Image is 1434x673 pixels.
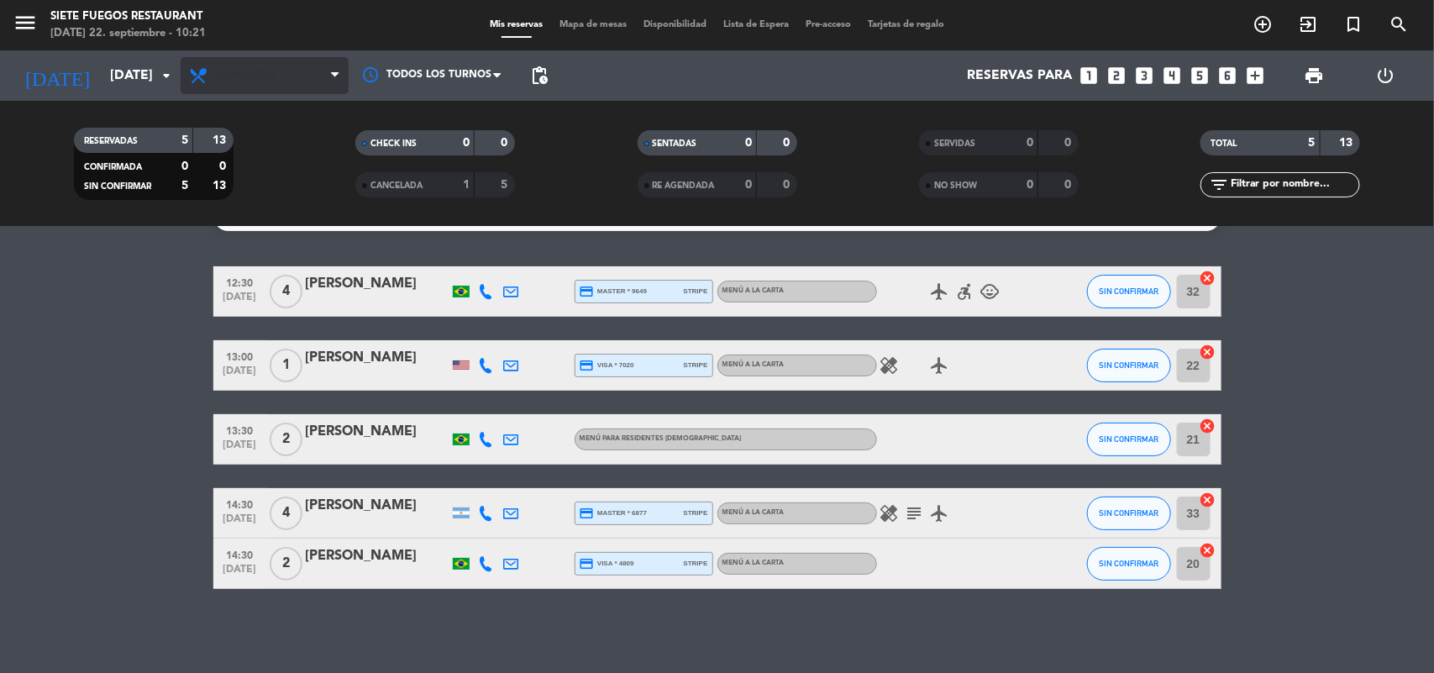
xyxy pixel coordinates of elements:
i: child_care [980,281,1001,302]
strong: 13 [1340,137,1357,149]
strong: 5 [181,134,188,146]
span: Lista de Espera [715,20,797,29]
span: 2 [270,547,302,581]
strong: 1 [463,179,470,191]
strong: 13 [213,180,229,192]
span: TOTAL [1211,139,1237,148]
span: [DATE] [219,513,261,533]
strong: 0 [745,137,752,149]
div: [PERSON_NAME] [306,545,449,567]
span: master * 6877 [580,506,648,521]
span: Menú a la carta [722,509,785,516]
strong: 13 [213,134,229,146]
span: stripe [684,558,708,569]
span: Menú a la carta [722,287,785,294]
span: SIN CONFIRMAR [1099,434,1158,444]
i: arrow_drop_down [156,66,176,86]
strong: 0 [1027,137,1033,149]
i: looks_6 [1217,65,1239,87]
i: airplanemode_active [930,355,950,376]
button: menu [13,10,38,41]
strong: 0 [219,160,229,172]
button: SIN CONFIRMAR [1087,349,1171,382]
strong: 0 [463,137,470,149]
span: Reservas para [968,68,1073,84]
i: accessible_forward [955,281,975,302]
div: LOG OUT [1350,50,1421,101]
span: [DATE] [219,365,261,385]
strong: 5 [1309,137,1316,149]
i: looks_5 [1190,65,1211,87]
button: SIN CONFIRMAR [1087,423,1171,456]
span: 13:30 [219,420,261,439]
i: add_box [1245,65,1267,87]
span: Almuerzo [217,70,275,81]
i: [DATE] [13,57,102,94]
span: 4 [270,497,302,530]
span: SIN CONFIRMAR [1099,287,1158,296]
span: [DATE] [219,292,261,311]
i: search [1389,14,1409,34]
span: RESERVADAS [84,137,138,145]
span: stripe [684,507,708,518]
span: SIN CONFIRMAR [1099,559,1158,568]
i: looks_3 [1134,65,1156,87]
span: Disponibilidad [635,20,715,29]
span: stripe [684,360,708,371]
span: 13:00 [219,346,261,365]
i: filter_list [1209,175,1229,195]
i: cancel [1200,418,1216,434]
i: subject [905,503,925,523]
span: SIN CONFIRMAR [84,182,151,191]
div: [DATE] 22. septiembre - 10:21 [50,25,206,42]
strong: 0 [1064,137,1074,149]
i: add_circle_outline [1253,14,1273,34]
div: [PERSON_NAME] [306,421,449,443]
span: SIN CONFIRMAR [1099,508,1158,518]
span: pending_actions [529,66,549,86]
span: print [1304,66,1324,86]
strong: 0 [1064,179,1074,191]
span: CONFIRMADA [84,163,142,171]
i: cancel [1200,270,1216,287]
strong: 0 [745,179,752,191]
div: Siete Fuegos Restaurant [50,8,206,25]
span: 4 [270,275,302,308]
i: exit_to_app [1298,14,1318,34]
strong: 5 [502,179,512,191]
button: SIN CONFIRMAR [1087,547,1171,581]
i: credit_card [580,284,595,299]
span: Mapa de mesas [551,20,635,29]
i: turned_in_not [1343,14,1363,34]
span: 1 [270,349,302,382]
span: [DATE] [219,439,261,459]
span: RE AGENDADA [653,181,715,190]
i: cancel [1200,542,1216,559]
i: cancel [1200,344,1216,360]
i: healing [880,355,900,376]
span: Mis reservas [481,20,551,29]
i: looks_4 [1162,65,1184,87]
i: credit_card [580,358,595,373]
i: looks_one [1079,65,1100,87]
span: master * 9649 [580,284,648,299]
i: airplanemode_active [930,281,950,302]
span: 14:30 [219,544,261,564]
strong: 0 [1027,179,1033,191]
div: [PERSON_NAME] [306,347,449,369]
span: SENTADAS [653,139,697,148]
i: cancel [1200,492,1216,508]
span: CHECK INS [370,139,417,148]
span: Menú para Residentes [DEMOGRAPHIC_DATA] [580,435,742,442]
i: credit_card [580,506,595,521]
span: Menú a la carta [722,361,785,368]
span: SIN CONFIRMAR [1099,360,1158,370]
span: CANCELADA [370,181,423,190]
div: [PERSON_NAME] [306,273,449,295]
i: power_settings_new [1375,66,1395,86]
span: 2 [270,423,302,456]
span: visa * 4809 [580,556,634,571]
i: menu [13,10,38,35]
button: SIN CONFIRMAR [1087,275,1171,308]
strong: 0 [181,160,188,172]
